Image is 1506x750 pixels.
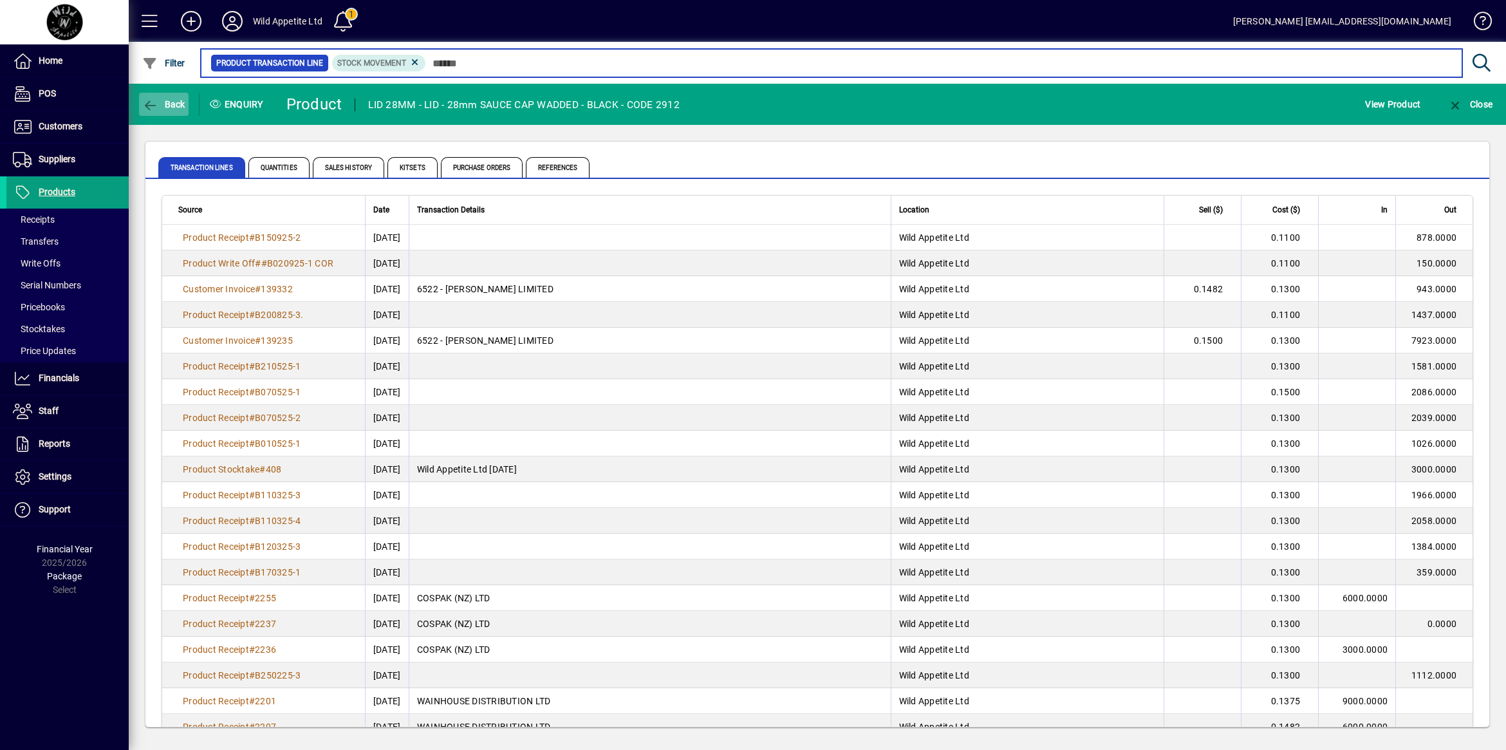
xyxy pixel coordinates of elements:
span: # [249,644,255,655]
span: Source [178,203,202,217]
span: Product Receipt [183,490,249,500]
span: 3000.0000 [1411,464,1456,474]
span: 9000.0000 [1343,696,1388,706]
td: [DATE] [365,611,409,637]
span: 6000.0000 [1343,722,1388,732]
span: Close [1447,99,1492,109]
div: [PERSON_NAME] [EMAIL_ADDRESS][DOMAIN_NAME] [1233,11,1451,32]
span: Reports [39,438,70,449]
td: [DATE] [365,302,409,328]
td: WAINHOUSE DISTRIBUTION LTD [409,714,891,740]
span: 2236 [255,644,276,655]
span: Wild Appetite Ltd [899,258,969,268]
td: [DATE] [365,379,409,405]
td: 0.1300 [1241,662,1318,688]
td: 0.1500 [1164,328,1241,353]
span: Wild Appetite Ltd [899,541,969,552]
td: 0.1300 [1241,611,1318,637]
a: Product Receipt#B110325-3 [178,488,305,502]
span: Wild Appetite Ltd [899,361,969,371]
span: 1026.0000 [1411,438,1456,449]
a: Support [6,494,129,526]
div: Date [373,203,401,217]
span: 2237 [255,619,276,629]
span: B120325-3 [255,541,301,552]
span: Wild Appetite Ltd [899,310,969,320]
span: B070525-2 [255,413,301,423]
span: Product Receipt [183,438,249,449]
a: Product Receipt#B250225-3 [178,668,305,682]
a: Transfers [6,230,129,252]
a: Settings [6,461,129,493]
span: 7923.0000 [1411,335,1456,346]
span: Date [373,203,389,217]
span: Back [142,99,185,109]
td: 6522 - [PERSON_NAME] LIMITED [409,328,891,353]
td: COSPAK (NZ) LTD [409,585,891,611]
span: Wild Appetite Ltd [899,644,969,655]
button: Add [171,10,212,33]
span: Kitsets [387,157,438,178]
span: B110325-3 [255,490,301,500]
span: Settings [39,471,71,482]
span: Product Receipt [183,516,249,526]
app-page-header-button: Back [129,93,200,116]
span: Product Receipt [183,541,249,552]
td: 0.1100 [1241,250,1318,276]
a: Product Write Off##B020925-1 COR [178,256,338,270]
button: Close [1444,93,1496,116]
td: [DATE] [365,328,409,353]
span: Wild Appetite Ltd [899,619,969,629]
button: Profile [212,10,253,33]
td: [DATE] [365,534,409,559]
app-page-header-button: Close enquiry [1434,93,1506,116]
td: 0.1375 [1241,688,1318,714]
span: Wild Appetite Ltd [899,438,969,449]
a: Product Receipt#B170325-1 [178,565,305,579]
td: [DATE] [365,276,409,302]
span: 1966.0000 [1411,490,1456,500]
span: 408 [266,464,282,474]
td: [DATE] [365,353,409,379]
span: Wild Appetite Ltd [899,464,969,474]
span: 2086.0000 [1411,387,1456,397]
a: Customers [6,111,129,143]
mat-chip: Product Transaction Type: Stock movement [332,55,426,71]
span: Product Receipt [183,670,249,680]
span: Purchase Orders [441,157,523,178]
span: View Product [1365,94,1420,115]
td: [DATE] [365,688,409,714]
span: Wild Appetite Ltd [899,284,969,294]
a: Product Receipt#B210525-1 [178,359,305,373]
button: Back [139,93,189,116]
td: 0.1300 [1241,431,1318,456]
a: Product Receipt#2207 [178,720,281,734]
span: Sell ($) [1199,203,1223,217]
span: Wild Appetite Ltd [899,490,969,500]
span: Sales History [313,157,384,178]
span: Product Receipt [183,567,249,577]
span: POS [39,88,56,98]
td: [DATE] [365,559,409,585]
span: # [249,696,255,706]
span: B250225-3 [255,670,301,680]
span: Product Receipt [183,413,249,423]
span: 6000.0000 [1343,593,1388,603]
span: # [255,258,261,268]
td: [DATE] [365,637,409,662]
span: Wild Appetite Ltd [899,593,969,603]
span: Product Receipt [183,310,249,320]
td: 0.1300 [1241,328,1318,353]
span: 150.0000 [1417,258,1456,268]
span: Wild Appetite Ltd [899,232,969,243]
span: B150925-2 [255,232,301,243]
span: Wild Appetite Ltd [899,335,969,346]
div: Source [178,203,357,217]
span: 3000.0000 [1343,644,1388,655]
span: Transfers [13,236,59,247]
span: Home [39,55,62,66]
span: # [249,593,255,603]
span: Products [39,187,75,197]
a: Pricebooks [6,296,129,318]
span: # [249,722,255,732]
